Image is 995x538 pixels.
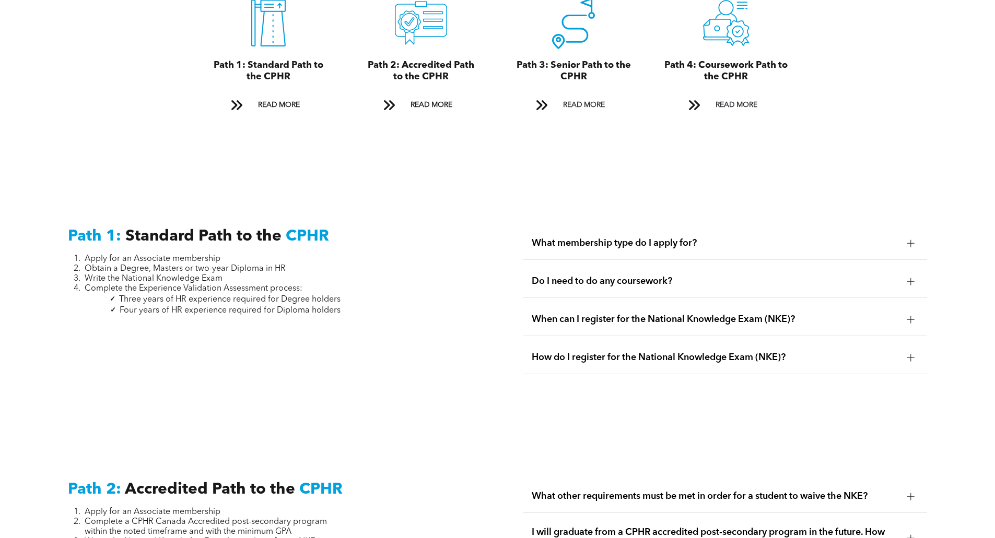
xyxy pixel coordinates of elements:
[532,314,899,325] span: When can I register for the National Knowledge Exam (NKE)?
[517,61,631,81] span: Path 3: Senior Path to the CPHR
[286,229,329,244] span: CPHR
[85,265,286,273] span: Obtain a Degree, Masters or two-year Diploma in HR
[125,482,295,497] span: Accredited Path to the
[224,95,313,115] a: READ MORE
[85,255,220,263] span: Apply for an Associate membership
[532,237,899,249] span: What membership type do I apply for?
[559,95,608,115] span: READ MORE
[664,61,788,81] span: Path 4: Coursework Path to the CPHR
[68,229,121,244] span: Path 1:
[85,518,327,536] span: Complete a CPHR Canada Accredited post-secondary program within the noted timeframe and with the ...
[407,95,456,115] span: READ MORE
[532,352,899,363] span: How do I register for the National Knowledge Exam (NKE)?
[368,61,474,81] span: Path 2: Accredited Path to the CPHR
[299,482,343,497] span: CPHR
[68,482,121,497] span: Path 2:
[532,491,899,502] span: What other requirements must be met in order for a student to waive the NKE?
[85,284,302,293] span: Complete the Experience Validation Assessment process:
[376,95,466,115] a: READ MORE
[214,61,323,81] span: Path 1: Standard Path to the CPHR
[85,508,220,516] span: Apply for an Associate membership
[119,295,341,304] span: Three years of HR experience required for Degree holders
[120,306,341,315] span: Four years of HR experience required for Diploma holders
[532,276,899,287] span: Do I need to do any coursework?
[712,95,761,115] span: READ MORE
[85,274,223,283] span: Write the National Knowledge Exam
[125,229,282,244] span: Standard Path to the
[254,95,303,115] span: READ MORE
[529,95,618,115] a: READ MORE
[681,95,771,115] a: READ MORE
